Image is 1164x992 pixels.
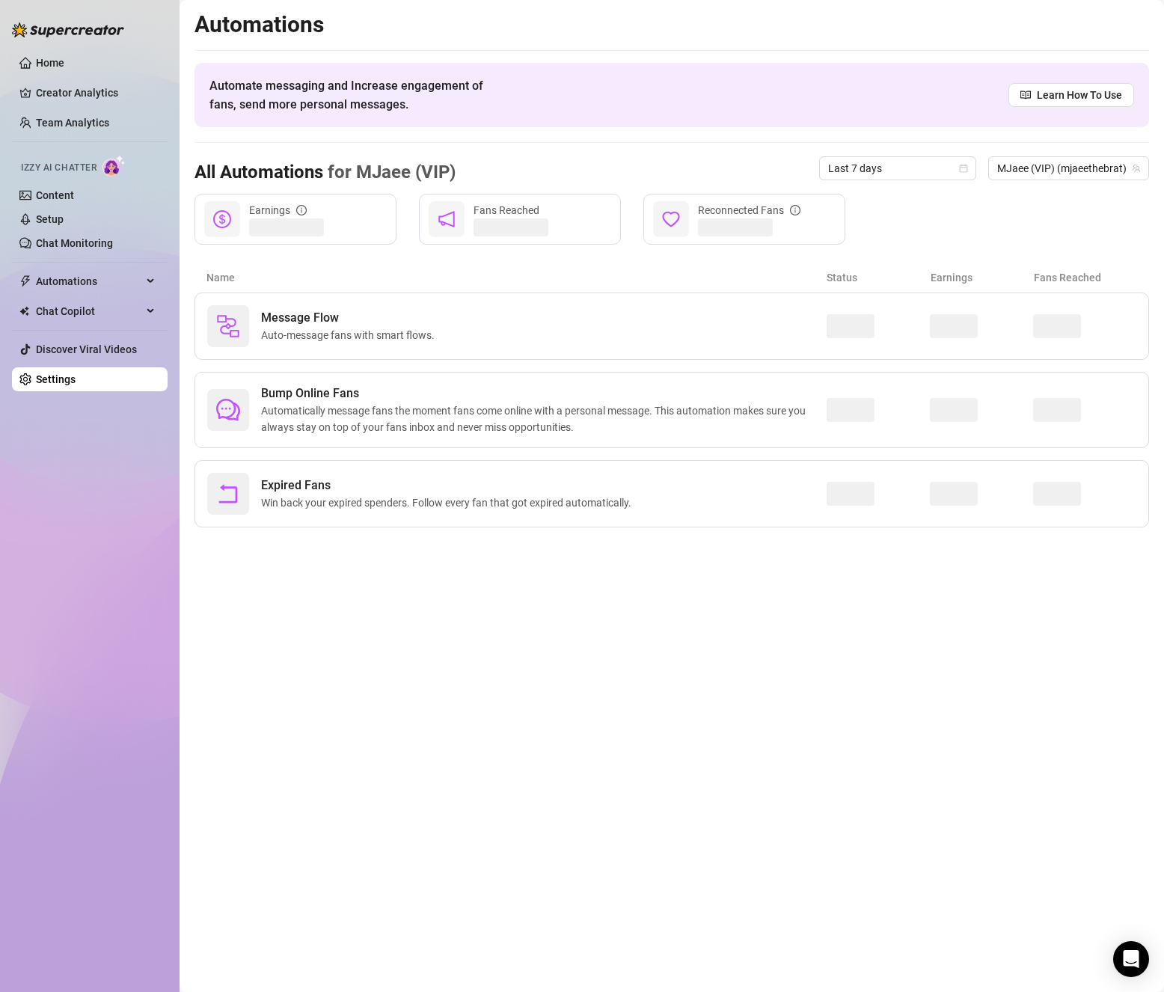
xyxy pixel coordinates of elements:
[662,210,680,228] span: heart
[261,495,637,511] span: Win back your expired spenders. Follow every fan that got expired automatically.
[12,22,124,37] img: logo-BBDzfeDw.svg
[296,205,307,215] span: info-circle
[1037,87,1122,103] span: Learn How To Use
[261,309,441,327] span: Message Flow
[216,314,240,338] img: svg%3e
[19,275,31,287] span: thunderbolt
[216,482,240,506] span: rollback
[1113,941,1149,977] div: Open Intercom Messenger
[790,205,800,215] span: info-circle
[36,299,142,323] span: Chat Copilot
[36,373,76,385] a: Settings
[36,189,74,201] a: Content
[1020,90,1031,100] span: read
[36,81,156,105] a: Creator Analytics
[959,164,968,173] span: calendar
[36,213,64,225] a: Setup
[1008,83,1134,107] a: Learn How To Use
[36,269,142,293] span: Automations
[194,10,1149,39] h2: Automations
[997,157,1140,180] span: MJaee (VIP) (mjaeethebrat)
[1034,269,1137,286] article: Fans Reached
[206,269,827,286] article: Name
[931,269,1034,286] article: Earnings
[36,343,137,355] a: Discover Viral Videos
[249,202,307,218] div: Earnings
[698,202,800,218] div: Reconnected Fans
[323,162,456,183] span: for MJaee (VIP)
[213,210,231,228] span: dollar
[261,327,441,343] span: Auto-message fans with smart flows.
[261,477,637,495] span: Expired Fans
[828,157,967,180] span: Last 7 days
[36,237,113,249] a: Chat Monitoring
[19,306,29,316] img: Chat Copilot
[21,161,97,175] span: Izzy AI Chatter
[194,161,456,185] h3: All Automations
[474,204,539,216] span: Fans Reached
[827,269,930,286] article: Status
[1132,164,1141,173] span: team
[438,210,456,228] span: notification
[36,57,64,69] a: Home
[261,402,827,435] span: Automatically message fans the moment fans come online with a personal message. This automation m...
[36,117,109,129] a: Team Analytics
[209,76,497,114] span: Automate messaging and Increase engagement of fans, send more personal messages.
[261,385,827,402] span: Bump Online Fans
[102,155,126,177] img: AI Chatter
[216,398,240,422] span: comment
